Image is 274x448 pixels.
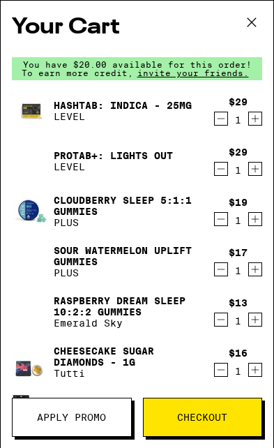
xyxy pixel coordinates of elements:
[12,142,51,181] img: ProTab+: Lights Out
[229,147,248,158] div: $29
[229,265,248,276] div: 1
[54,161,173,172] p: LEVEL
[54,245,203,267] a: Sour Watermelon UPLIFT Gummies
[214,162,228,176] button: Decrement
[248,363,262,377] button: Increment
[54,217,203,228] p: PLUS
[214,212,228,226] button: Decrement
[12,242,51,281] img: Sour Watermelon UPLIFT Gummies
[22,60,252,77] span: You have $20.00 available for this order! To earn more credit,
[229,315,248,327] div: 1
[54,100,192,111] a: Hashtab: Indica - 25mg
[229,297,248,308] div: $13
[12,12,262,43] h2: Your Cart
[12,192,51,231] img: Cloudberry SLEEP 5:1:1 Gummies
[12,57,262,80] div: You have $20.00 available for this order! To earn more credit,invite your friends.
[54,318,203,329] p: Emerald Sky
[229,348,248,359] div: $16
[54,368,203,379] p: Tutti
[54,345,203,368] a: Cheesecake Sugar Diamonds - 1g
[214,262,228,276] button: Decrement
[12,292,51,331] img: Raspberry Dream Sleep 10:2:2 Gummies
[229,165,248,176] div: 1
[248,112,262,126] button: Increment
[248,313,262,327] button: Increment
[229,247,248,258] div: $17
[248,212,262,226] button: Increment
[54,195,203,217] a: Cloudberry SLEEP 5:1:1 Gummies
[229,96,248,107] div: $29
[229,215,248,226] div: 1
[229,197,248,208] div: $19
[37,412,106,422] span: Apply Promo
[133,68,253,77] span: invite your friends.
[54,150,173,161] a: ProTab+: Lights Out
[248,162,262,176] button: Increment
[229,366,248,377] div: 1
[12,343,51,382] img: Cheesecake Sugar Diamonds - 1g
[12,394,51,431] img: Berry Blaze Gummy
[54,111,192,122] p: LEVEL
[214,313,228,327] button: Decrement
[54,295,203,318] a: Raspberry Dream Sleep 10:2:2 Gummies
[248,262,262,276] button: Increment
[214,363,228,377] button: Decrement
[177,412,227,422] span: Checkout
[229,114,248,126] div: 1
[214,112,228,126] button: Decrement
[143,398,263,437] button: Checkout
[12,398,132,437] button: Apply Promo
[54,267,203,278] p: PLUS
[12,91,51,130] img: Hashtab: Indica - 25mg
